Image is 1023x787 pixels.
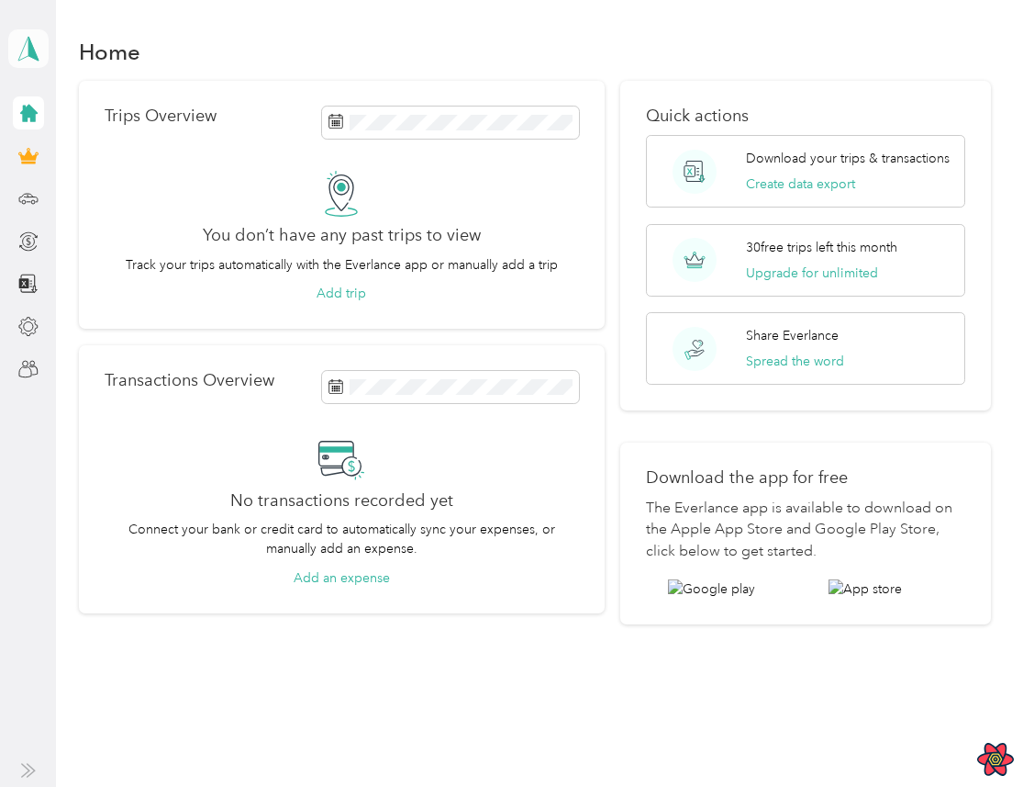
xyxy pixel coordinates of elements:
img: Google play [668,579,796,599]
button: Add an expense [294,568,390,588]
p: Quick actions [646,107,965,126]
button: Add trip [317,284,366,303]
iframe: Everlance-gr Chat Button Frame [920,684,1023,787]
p: Trips Overview [105,107,217,126]
p: Share Everlance [746,326,839,345]
p: Transactions Overview [105,371,274,390]
p: The Everlance app is available to download on the Apple App Store and Google Play Store, click be... [646,498,965,564]
img: App store [828,579,944,599]
h2: No transactions recorded yet [230,491,453,511]
button: Spread the word [746,352,844,371]
p: 30 free trips left this month [746,238,897,257]
p: Connect your bank or credit card to automatically sync your expenses, or manually add an expense. [105,520,579,558]
h2: You don’t have any past trips to view [203,226,481,245]
p: Track your trips automatically with the Everlance app or manually add a trip [126,255,558,275]
h1: Home [79,42,140,62]
p: Download the app for free [646,468,965,488]
p: Download your trips & transactions [746,149,950,168]
button: Open React Query Devtools [977,741,1014,778]
button: Create data export [746,174,855,194]
button: Upgrade for unlimited [746,264,878,283]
